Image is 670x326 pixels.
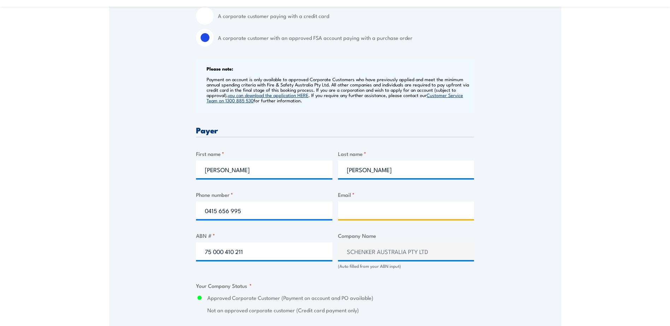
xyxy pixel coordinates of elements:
label: Company Name [338,231,474,240]
label: Email [338,191,474,199]
label: First name [196,150,332,158]
label: Not an approved corporate customer (Credit card payment only) [207,306,474,314]
label: A corporate customer paying with a credit card [218,7,474,25]
div: (Auto filled from your ABN input) [338,263,474,270]
label: Approved Corporate Customer (Payment on account and PO available) [207,294,474,302]
label: Last name [338,150,474,158]
legend: Your Company Status [196,282,252,290]
label: A corporate customer with an approved FSA account paying with a purchase order [218,29,474,47]
b: Please note: [207,65,233,72]
a: Customer Service Team on 1300 885 530 [207,92,463,103]
label: ABN # [196,231,332,240]
label: Phone number [196,191,332,199]
p: Payment on account is only available to approved Corporate Customers who have previously applied ... [207,77,472,103]
h3: Payer [196,126,474,134]
a: you can download the application HERE [228,92,308,98]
